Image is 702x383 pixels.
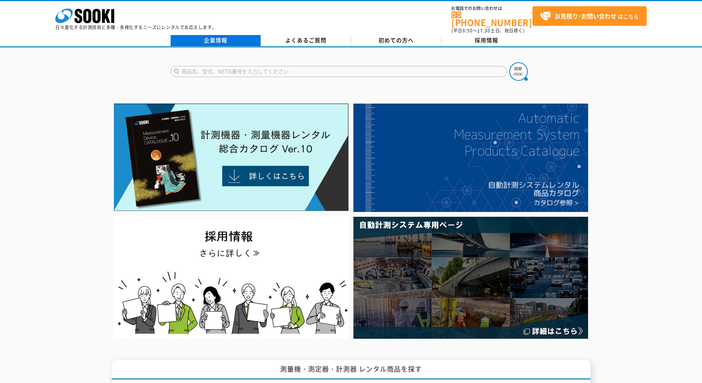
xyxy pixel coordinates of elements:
[353,104,588,212] img: 自動計測システムカタログ
[171,66,507,77] input: 商品名、型式、NETIS番号を入力してください
[353,217,588,339] img: 自動計測システム専用ページ
[171,35,261,46] a: 企業情報
[114,217,349,339] img: SOOKI recruit
[451,27,524,34] span: (平日 ～ 土日、祝日除く)
[114,104,349,211] img: Catalog Ver10
[477,27,490,34] span: 17:30
[55,25,217,29] p: 日々進化する計測技術と多種・多様化するニーズにレンタルでお応えします。
[540,11,639,22] span: はこちら
[462,27,473,34] span: 8:50
[555,11,617,20] strong: お見積り･お問い合わせ
[351,35,441,46] a: 初めての方へ
[532,6,647,26] a: お見積り･お問い合わせはこちら
[509,62,528,81] img: btn_search.png
[451,6,532,11] span: お電話でのお問い合わせは
[261,35,351,46] a: よくあるご質問
[112,360,591,380] h1: 測量機・測定器・計測器 レンタル商品を探す
[441,35,532,46] a: 採用情報
[378,36,414,44] span: 初めての方へ
[451,11,532,27] a: [PHONE_NUMBER]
